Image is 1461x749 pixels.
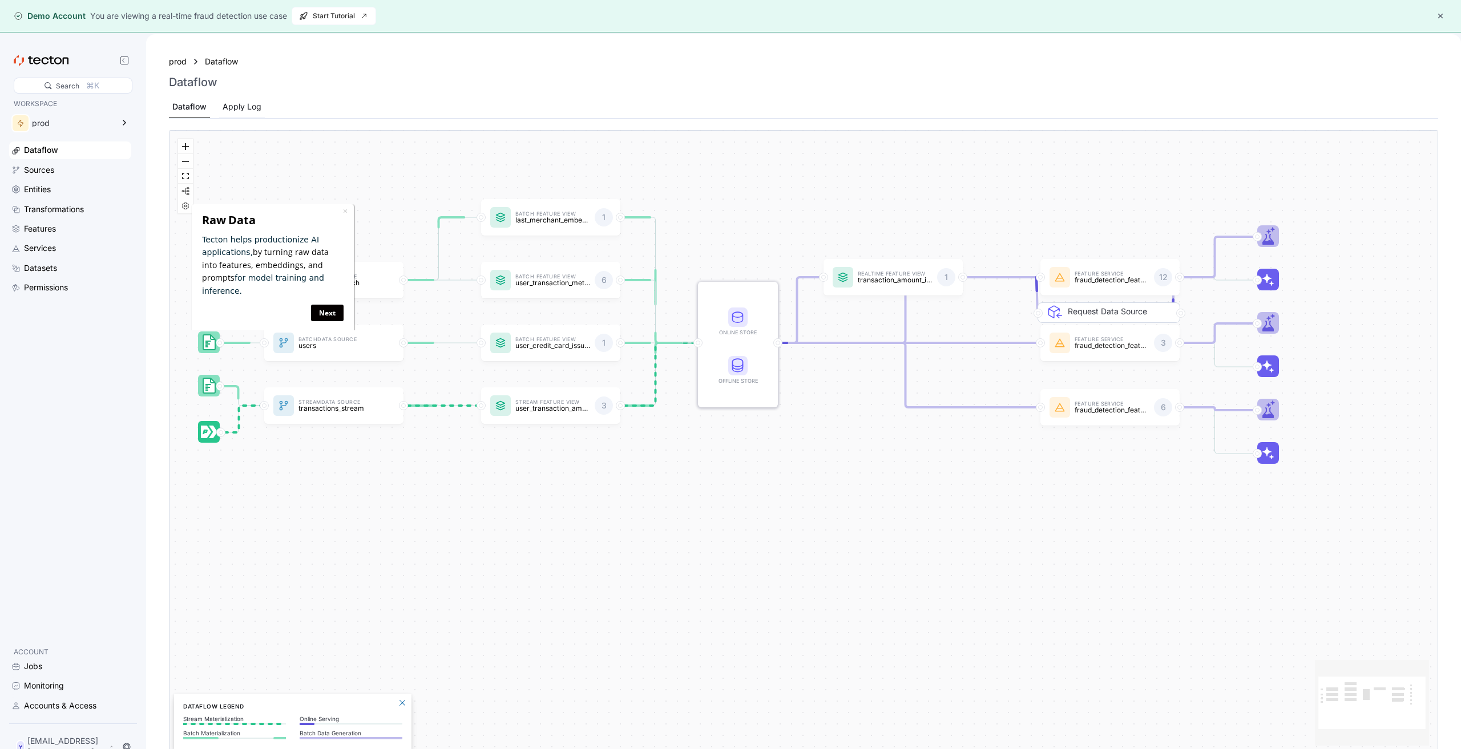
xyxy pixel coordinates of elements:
[715,376,761,385] div: Offline Store
[515,216,590,224] p: last_merchant_embedding
[14,10,86,22] div: Demo Account
[56,80,79,91] div: Search
[1040,325,1180,361] a: Feature Servicefraud_detection_feature_service_streaming3
[715,307,761,337] div: Online Store
[1154,398,1172,416] div: 6
[298,342,373,349] p: users
[24,183,51,196] div: Entities
[515,274,590,280] p: Batch Feature View
[223,100,261,113] div: Apply Log
[14,98,127,110] p: WORKSPACE
[14,78,132,94] div: Search⌘K
[595,334,613,352] div: 1
[9,220,131,237] a: Features
[90,10,287,22] div: You are viewing a real-time fraud detection use case
[9,260,131,277] a: Datasets
[773,343,1038,407] g: Edge from STORE to featureService:fraud_detection_feature_service
[24,660,42,673] div: Jobs
[773,277,1038,343] g: Edge from STORE to featureService:fraud_detection_feature_service:v2
[9,677,131,694] a: Monitoring
[595,271,613,289] div: 6
[515,212,590,217] p: Batch Feature View
[298,404,373,412] p: transactions_stream
[9,181,131,198] a: Entities
[858,276,933,284] p: transaction_amount_is_higher_than_average
[183,702,402,711] h6: Dataflow Legend
[183,715,286,722] p: Stream Materialization
[178,139,193,154] button: zoom in
[399,217,478,280] g: Edge from dataSource:transactions_batch to featureView:last_merchant_embedding
[481,262,620,298] a: Batch Feature Viewuser_transaction_metrics6
[264,325,403,361] a: BatchData Sourceusers
[715,328,761,337] div: Online Store
[24,203,84,216] div: Transformations
[515,404,590,412] p: user_transaction_amount_totals
[515,337,590,342] p: Batch Feature View
[292,7,376,25] button: Start Tutorial
[32,119,113,127] div: prod
[24,144,58,156] div: Dataflow
[1175,407,1254,410] g: Edge from featureService:fraud_detection_feature_service to Trainer_featureService:fraud_detectio...
[481,199,620,236] a: Batch Feature Viewlast_merchant_embedding1
[299,7,369,25] span: Start Tutorial
[481,325,620,361] a: Batch Feature Viewuser_credit_card_issuer1
[24,281,68,294] div: Permissions
[9,697,131,714] a: Accounts & Access
[205,55,245,68] a: Dataflow
[515,342,590,349] p: user_credit_card_issuer
[481,387,620,424] a: Stream Feature Viewuser_transaction_amount_totals3
[395,696,409,710] button: Close Legend Panel
[178,154,193,169] button: zoom out
[183,730,286,736] p: Batch Materialization
[9,141,131,159] a: Dataflow
[1175,237,1254,277] g: Edge from featureService:fraud_detection_feature_service:v2 to Trainer_featureService:fraud_detec...
[9,201,131,218] a: Transformations
[86,79,99,92] div: ⌘K
[190,204,356,330] iframe: To enrich screen reader interactions, please activate Accessibility in Grammarly extension settings
[616,343,695,406] g: Edge from featureView:user_transaction_amount_totals to STORE
[298,337,373,342] p: Batch Data Source
[215,386,261,406] g: Edge from dataSource:transactions_stream_batch_source to dataSource:transactions_stream
[9,279,131,296] a: Permissions
[515,400,590,405] p: Stream Feature View
[9,658,131,675] a: Jobs
[515,279,590,286] p: user_transaction_metrics
[216,406,261,432] g: Edge from dataSource:transactions_stream_stream_source to dataSource:transactions_stream
[169,55,187,68] a: prod
[1040,389,1180,426] a: Feature Servicefraud_detection_feature_service6
[1175,277,1254,280] g: Edge from featureService:fraud_detection_feature_service:v2 to Inference_featureService:fraud_det...
[24,679,64,692] div: Monitoring
[24,262,57,274] div: Datasets
[9,161,131,179] a: Sources
[172,100,207,113] div: Dataflow
[1075,406,1149,414] p: fraud_detection_feature_service
[264,262,403,298] a: BatchData Sourcetransactions_batch
[616,280,695,343] g: Edge from featureView:user_transaction_metrics to STORE
[1068,305,1171,394] div: Request Data Source
[1075,402,1149,407] p: Feature Service
[595,396,613,415] div: 3
[715,356,761,385] div: Offline Store
[1040,259,1180,295] a: Feature Servicefraud_detection_feature_service:v212
[824,259,963,295] div: Realtime Feature Viewtransaction_amount_is_higher_than_average1
[264,387,403,424] div: StreamData Sourcetransactions_stream
[169,75,217,89] h3: Dataflow
[24,699,96,712] div: Accounts & Access
[24,222,56,235] div: Features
